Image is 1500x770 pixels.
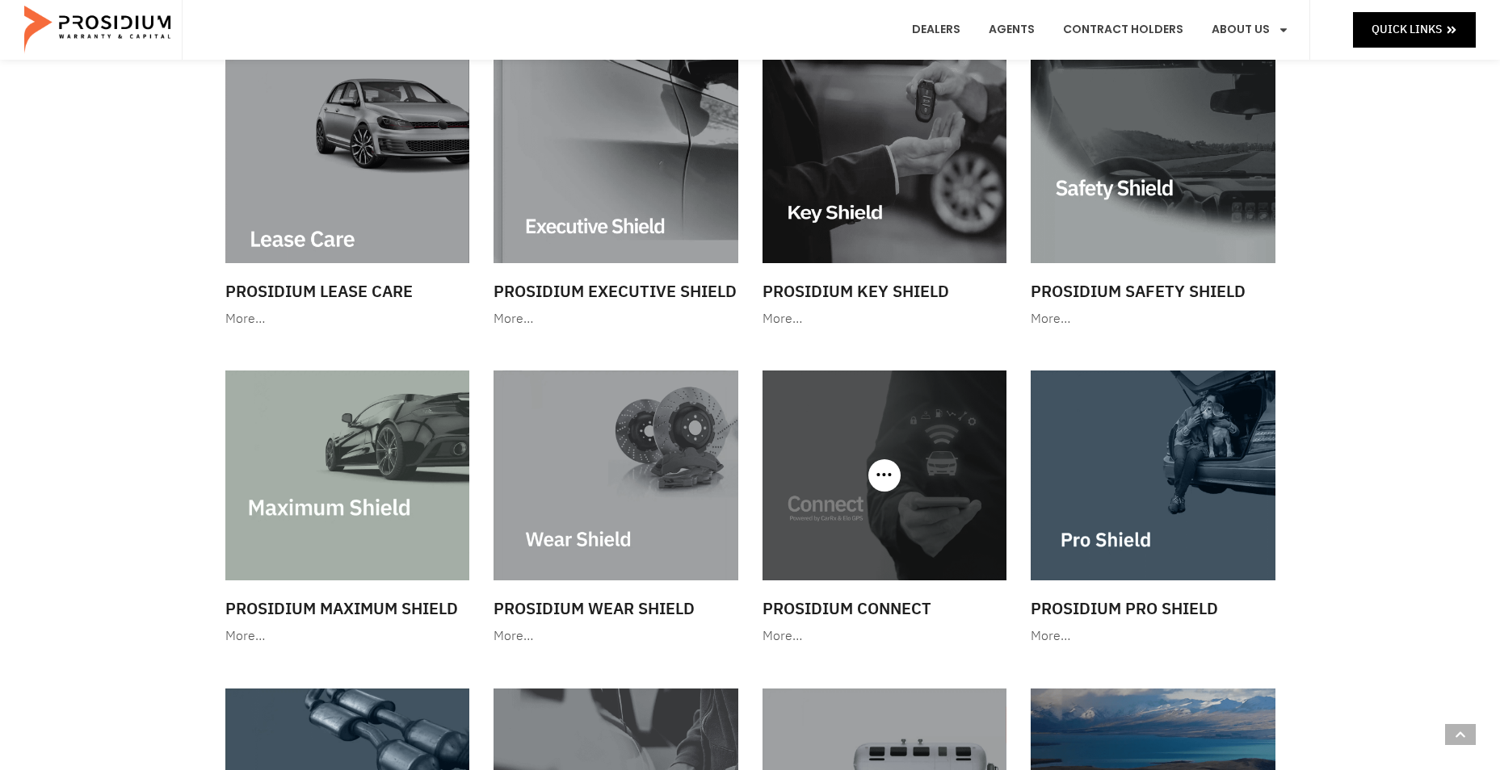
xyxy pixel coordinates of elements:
[763,625,1007,648] div: More…
[1031,625,1275,648] div: More…
[1031,308,1275,331] div: More…
[1353,12,1476,47] a: Quick Links
[225,279,470,303] h3: Prosidium Lease Care
[763,308,1007,331] div: More…
[1023,362,1284,655] a: Prosidium Pro Shield More…
[485,45,746,338] a: Prosidium Executive Shield More…
[217,362,478,655] a: Prosidium Maximum Shield More…
[494,596,738,621] h3: Prosidium Wear Shield
[225,308,470,331] div: More…
[225,596,470,621] h3: Prosidium Maximum Shield
[485,362,746,655] a: Prosidium Wear Shield More…
[754,362,1015,655] a: Prosidium Connect More…
[763,279,1007,303] h3: Prosidium Key Shield
[225,625,470,648] div: More…
[494,308,738,331] div: More…
[217,45,478,338] a: Prosidium Lease Care More…
[1031,596,1275,621] h3: Prosidium Pro Shield
[1031,279,1275,303] h3: Prosidium Safety Shield
[754,45,1015,338] a: Prosidium Key Shield More…
[763,596,1007,621] h3: Prosidium Connect
[494,279,738,303] h3: Prosidium Executive Shield
[1372,19,1442,40] span: Quick Links
[494,625,738,648] div: More…
[1023,45,1284,338] a: Prosidium Safety Shield More…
